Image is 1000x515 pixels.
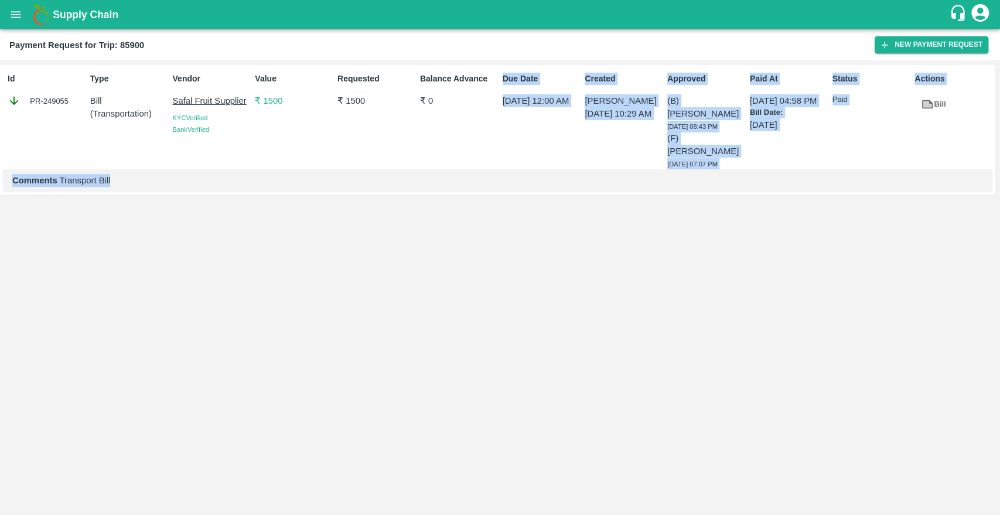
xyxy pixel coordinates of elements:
p: Transport Bill [12,174,983,187]
p: Id [8,73,86,85]
p: [DATE] 10:29 AM [585,107,663,120]
p: Paid [832,94,910,105]
p: [DATE] [750,118,828,131]
div: customer-support [949,4,970,25]
p: Value [255,73,333,85]
p: Bill Date: [750,107,828,118]
p: ₹ 1500 [337,94,415,107]
p: ( Transportation ) [90,107,168,120]
p: ₹ 0 [420,94,498,107]
p: (B) [PERSON_NAME] [667,94,745,121]
button: open drawer [2,1,29,28]
b: Supply Chain [53,9,118,21]
p: Safal Fruit Supplier [173,94,251,107]
a: Bill [914,94,952,115]
button: New Payment Request [875,36,988,53]
div: PR-249055 [8,94,86,107]
p: [DATE] 12:00 AM [503,94,581,107]
p: Vendor [173,73,251,85]
p: Type [90,73,168,85]
p: Paid At [750,73,828,85]
span: Bank Verified [173,126,209,133]
div: account of current user [970,2,991,27]
p: Actions [914,73,992,85]
p: (F) [PERSON_NAME] [667,132,745,158]
img: logo [29,3,53,26]
span: [DATE] 07:07 PM [667,161,718,168]
p: ₹ 1500 [255,94,333,107]
p: [DATE] 04:58 PM [750,94,828,107]
p: Balance Advance [420,73,498,85]
a: Supply Chain [53,6,949,23]
span: [DATE] 08:43 PM [667,123,718,130]
b: Comments [12,176,57,185]
p: Requested [337,73,415,85]
b: Payment Request for Trip: 85900 [9,40,144,50]
p: Due Date [503,73,581,85]
p: Bill [90,94,168,107]
span: KYC Verified [173,114,208,121]
p: Created [585,73,663,85]
p: [PERSON_NAME] [585,94,663,107]
p: Status [832,73,910,85]
p: Approved [667,73,745,85]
